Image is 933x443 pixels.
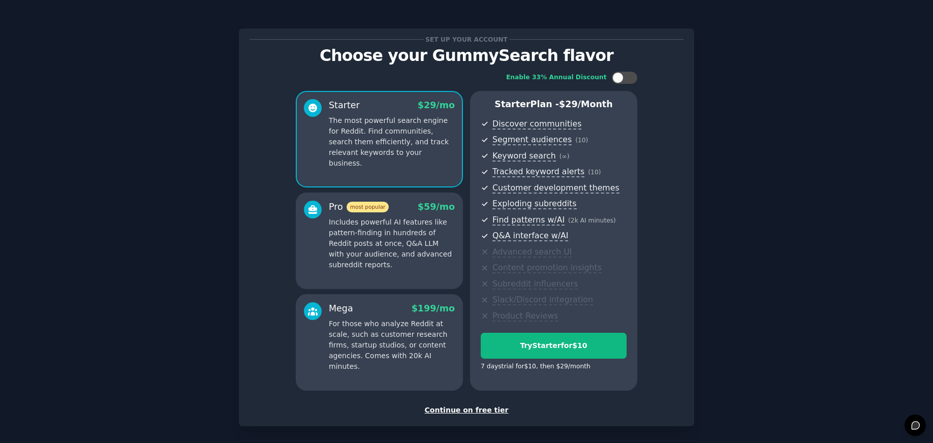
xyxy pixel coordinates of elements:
span: Exploding subreddits [492,199,576,209]
span: Content promotion insights [492,263,602,273]
span: Advanced search UI [492,247,572,258]
p: Choose your GummySearch flavor [250,47,683,65]
span: Customer development themes [492,183,619,194]
span: Keyword search [492,151,556,162]
span: Q&A interface w/AI [492,231,568,241]
span: ( 10 ) [575,137,588,144]
div: 7 days trial for $10 , then $ 29 /month [481,362,590,371]
span: $ 29 /month [559,99,613,109]
span: ( 10 ) [588,169,601,176]
span: Subreddit influencers [492,279,578,290]
span: Segment audiences [492,135,572,145]
span: Tracked keyword alerts [492,167,584,177]
span: Set up your account [424,34,510,45]
span: Product Reviews [492,311,558,322]
button: TryStarterfor$10 [481,333,627,359]
div: Starter [329,99,360,112]
p: Includes powerful AI features like pattern-finding in hundreds of Reddit posts at once, Q&A LLM w... [329,217,455,270]
span: Slack/Discord integration [492,295,593,305]
span: most popular [347,202,389,212]
p: Starter Plan - [481,98,627,111]
div: Mega [329,302,353,315]
span: Find patterns w/AI [492,215,565,226]
span: Discover communities [492,119,581,130]
span: ( 2k AI minutes ) [568,217,616,224]
span: $ 59 /mo [418,202,455,212]
span: ( ∞ ) [559,153,570,160]
span: $ 199 /mo [412,303,455,313]
p: The most powerful search engine for Reddit. Find communities, search them efficiently, and track ... [329,115,455,169]
div: Pro [329,201,389,213]
p: For those who analyze Reddit at scale, such as customer research firms, startup studios, or conte... [329,319,455,372]
div: Try Starter for $10 [481,340,626,351]
div: Enable 33% Annual Discount [506,73,607,82]
span: $ 29 /mo [418,100,455,110]
div: Continue on free tier [250,405,683,416]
